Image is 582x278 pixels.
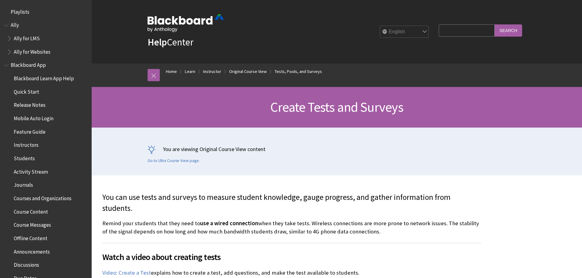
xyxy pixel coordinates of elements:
[14,100,46,108] span: Release Notes
[14,233,47,241] span: Offline Content
[14,180,33,188] span: Journals
[275,68,322,75] a: Tests, Pools, and Surveys
[14,140,38,148] span: Instructors
[102,269,151,276] a: Video: Create a Test
[14,47,50,55] span: Ally for Websites
[11,20,19,28] span: Ally
[229,68,267,75] a: Original Course View
[185,68,195,75] a: Learn
[14,127,46,135] span: Feature Guide
[102,219,481,235] p: Remind your students that they need to when they take tests. Wireless connections are more prone ...
[166,68,177,75] a: Home
[14,87,39,95] span: Quick Start
[14,193,71,201] span: Courses and Organizations
[14,247,50,255] span: Announcements
[14,33,40,42] span: Ally for LMS
[4,20,88,57] nav: Book outline for Anthology Ally Help
[200,220,258,227] span: use a wired connection
[11,7,29,15] span: Playlists
[4,7,88,17] nav: Book outline for Playlists
[14,167,48,175] span: Activity Stream
[14,260,39,268] span: Discussions
[148,36,167,48] strong: Help
[203,68,221,75] a: Instructor
[102,269,481,277] p: explains how to create a test, add questions, and make the test available to students.
[148,158,200,164] a: Go to Ultra Course View page.
[14,73,74,81] span: Blackboard Learn App Help
[11,60,46,68] span: Blackboard App
[495,24,522,36] input: Search
[148,145,526,153] p: You are viewing Original Course View content
[14,207,48,215] span: Course Content
[102,192,481,214] p: You can use tests and surveys to measure student knowledge, gauge progress, and gather informatio...
[14,220,51,228] span: Course Messages
[14,153,35,161] span: Students
[14,113,53,121] span: Mobile Auto Login
[148,36,193,48] a: HelpCenter
[380,26,429,38] select: Site Language Selector
[102,251,481,263] span: Watch a video about creating tests
[148,14,224,32] img: Blackboard by Anthology
[270,99,403,115] span: Create Tests and Surveys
